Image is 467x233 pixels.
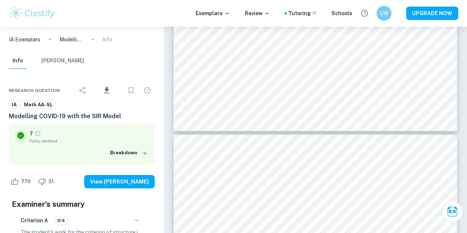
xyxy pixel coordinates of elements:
span: Math AA-SL [21,101,55,109]
span: 31 [44,178,58,185]
h6: Modelling COVID-19 with the SIR Model [9,112,155,121]
img: Clastify logo [9,6,56,21]
span: IA [9,101,19,109]
p: Info [102,35,112,44]
span: Fully verified [30,138,149,144]
a: Grade fully verified [34,130,41,137]
p: Exemplars [196,9,230,17]
div: Download [92,81,122,100]
button: Breakdown [108,147,149,158]
h5: Examiner's summary [12,199,152,210]
span: 3/4 [54,217,68,224]
a: Schools [332,9,352,17]
button: UW [377,6,391,21]
button: UPGRADE NOW [406,7,458,20]
p: Modelling COVID-19 with the SIR Model [59,35,83,44]
h6: UW [380,9,388,17]
button: Info [9,53,27,69]
div: Share [75,83,90,98]
h6: Criterion A [21,216,48,225]
span: Research question [9,87,60,94]
button: [PERSON_NAME] [41,53,84,69]
a: Math AA-SL [21,100,56,109]
span: 770 [17,178,35,185]
a: IA Exemplars [9,35,40,44]
button: View [PERSON_NAME] [84,175,155,188]
div: Bookmark [124,83,138,98]
div: Like [9,176,35,188]
p: Review [245,9,270,17]
div: Dislike [36,176,58,188]
button: Help and Feedback [358,7,371,20]
p: 7 [30,130,33,138]
div: Report issue [140,83,155,98]
a: Tutoring [288,9,317,17]
a: IA [9,100,20,109]
button: Ask Clai [442,201,463,222]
